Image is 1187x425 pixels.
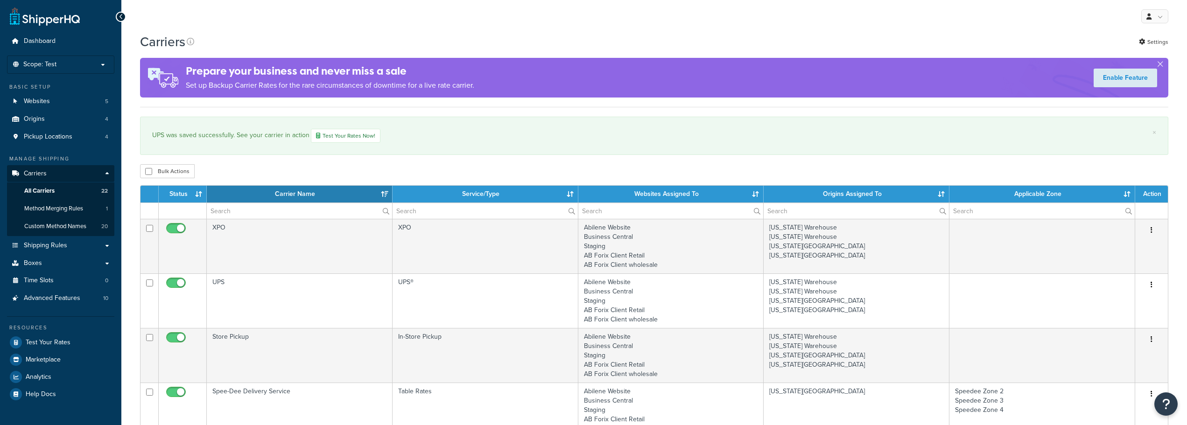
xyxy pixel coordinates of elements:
[1152,129,1156,136] a: ×
[186,79,474,92] p: Set up Backup Carrier Rates for the rare circumstances of downtime for a live rate carrier.
[7,290,114,307] a: Advanced Features 10
[10,7,80,26] a: ShipperHQ Home
[7,93,114,110] a: Websites 5
[7,33,114,50] a: Dashboard
[1139,35,1168,49] a: Settings
[1135,186,1168,202] th: Action
[1094,69,1157,87] a: Enable Feature
[1154,392,1178,416] button: Open Resource Center
[140,58,186,98] img: ad-rules-rateshop-fe6ec290ccb7230408bd80ed9643f0289d75e0ffd9eb532fc0e269fcd187b520.png
[7,237,114,254] a: Shipping Rules
[140,164,195,178] button: Bulk Actions
[578,203,764,219] input: Search
[7,369,114,385] a: Analytics
[764,219,949,273] td: [US_STATE] Warehouse [US_STATE] Warehouse [US_STATE][GEOGRAPHIC_DATA] [US_STATE][GEOGRAPHIC_DATA]
[7,93,114,110] li: Websites
[7,128,114,146] li: Pickup Locations
[24,115,45,123] span: Origins
[23,61,56,69] span: Scope: Test
[24,187,55,195] span: All Carriers
[764,203,949,219] input: Search
[578,219,764,273] td: Abilene Website Business Central Staging AB Forix Client Retail AB Forix Client wholesale
[949,186,1135,202] th: Applicable Zone: activate to sort column ascending
[24,242,67,250] span: Shipping Rules
[106,205,108,213] span: 1
[159,186,207,202] th: Status: activate to sort column ascending
[24,133,72,141] span: Pickup Locations
[207,219,393,273] td: XPO
[7,111,114,128] a: Origins 4
[26,339,70,347] span: Test Your Rates
[764,186,949,202] th: Origins Assigned To: activate to sort column ascending
[26,390,56,398] span: Help Docs
[105,133,108,141] span: 4
[24,294,80,302] span: Advanced Features
[7,200,114,217] a: Method Merging Rules 1
[105,98,108,105] span: 5
[7,334,114,351] a: Test Your Rates
[24,98,50,105] span: Websites
[7,272,114,289] a: Time Slots 0
[7,155,114,163] div: Manage Shipping
[7,182,114,200] li: All Carriers
[7,351,114,368] a: Marketplace
[7,324,114,332] div: Resources
[7,165,114,182] a: Carriers
[140,33,185,51] h1: Carriers
[393,273,578,328] td: UPS®
[7,218,114,235] a: Custom Method Names 20
[578,273,764,328] td: Abilene Website Business Central Staging AB Forix Client Retail AB Forix Client wholesale
[7,272,114,289] li: Time Slots
[7,200,114,217] li: Method Merging Rules
[578,328,764,383] td: Abilene Website Business Central Staging AB Forix Client Retail AB Forix Client wholesale
[103,294,108,302] span: 10
[311,129,380,143] a: Test Your Rates Now!
[207,328,393,383] td: Store Pickup
[152,129,1156,143] div: UPS was saved successfully. See your carrier in action
[578,186,764,202] th: Websites Assigned To: activate to sort column ascending
[24,37,56,45] span: Dashboard
[186,63,474,79] h4: Prepare your business and never miss a sale
[207,186,393,202] th: Carrier Name: activate to sort column ascending
[105,115,108,123] span: 4
[393,203,578,219] input: Search
[26,356,61,364] span: Marketplace
[24,170,47,178] span: Carriers
[24,223,86,230] span: Custom Method Names
[24,205,83,213] span: Method Merging Rules
[7,290,114,307] li: Advanced Features
[7,128,114,146] a: Pickup Locations 4
[26,373,51,381] span: Analytics
[7,386,114,403] a: Help Docs
[393,328,578,383] td: In-Store Pickup
[24,259,42,267] span: Boxes
[393,219,578,273] td: XPO
[105,277,108,285] span: 0
[24,277,54,285] span: Time Slots
[7,182,114,200] a: All Carriers 22
[764,328,949,383] td: [US_STATE] Warehouse [US_STATE] Warehouse [US_STATE][GEOGRAPHIC_DATA] [US_STATE][GEOGRAPHIC_DATA]
[101,223,108,230] span: 20
[101,187,108,195] span: 22
[207,203,392,219] input: Search
[7,111,114,128] li: Origins
[7,255,114,272] a: Boxes
[393,186,578,202] th: Service/Type: activate to sort column ascending
[7,218,114,235] li: Custom Method Names
[7,83,114,91] div: Basic Setup
[949,203,1135,219] input: Search
[207,273,393,328] td: UPS
[764,273,949,328] td: [US_STATE] Warehouse [US_STATE] Warehouse [US_STATE][GEOGRAPHIC_DATA] [US_STATE][GEOGRAPHIC_DATA]
[7,165,114,236] li: Carriers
